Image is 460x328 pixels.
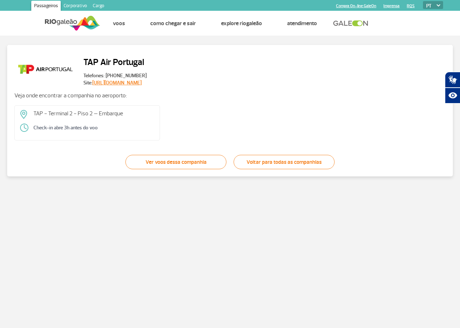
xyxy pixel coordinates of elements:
[113,20,125,27] a: Voos
[445,72,460,103] div: Plugin de acessibilidade da Hand Talk.
[150,20,196,27] a: Como chegar e sair
[14,92,446,100] p: Veja onde encontrar a companhia no aeroporto:
[90,1,107,12] a: Cargo
[445,72,460,88] button: Abrir tradutor de língua de sinais.
[125,155,226,169] a: Ver voos dessa companhia
[445,88,460,103] button: Abrir recursos assistivos.
[383,4,400,8] a: Imprensa
[336,4,376,8] a: Compra On-line GaleOn
[33,124,98,131] span: Check-in abre 3h antes do voo
[287,20,317,27] a: Atendimento
[33,110,154,117] p: TAP - Terminal 2 - Piso 2 – Embarque
[221,20,262,27] a: Explore RIOgaleão
[83,79,147,87] span: Site:
[61,1,90,12] a: Corporativo
[407,4,415,8] a: RQS
[83,72,147,79] span: Telefones: [PHONE_NUMBER]
[92,80,142,86] a: [URL][DOMAIN_NAME]
[31,1,61,12] a: Passageiros
[234,155,335,169] a: Voltar para todas as companhias
[83,52,147,72] h2: TAP Air Portugal
[14,52,76,87] img: TAP Air Portugal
